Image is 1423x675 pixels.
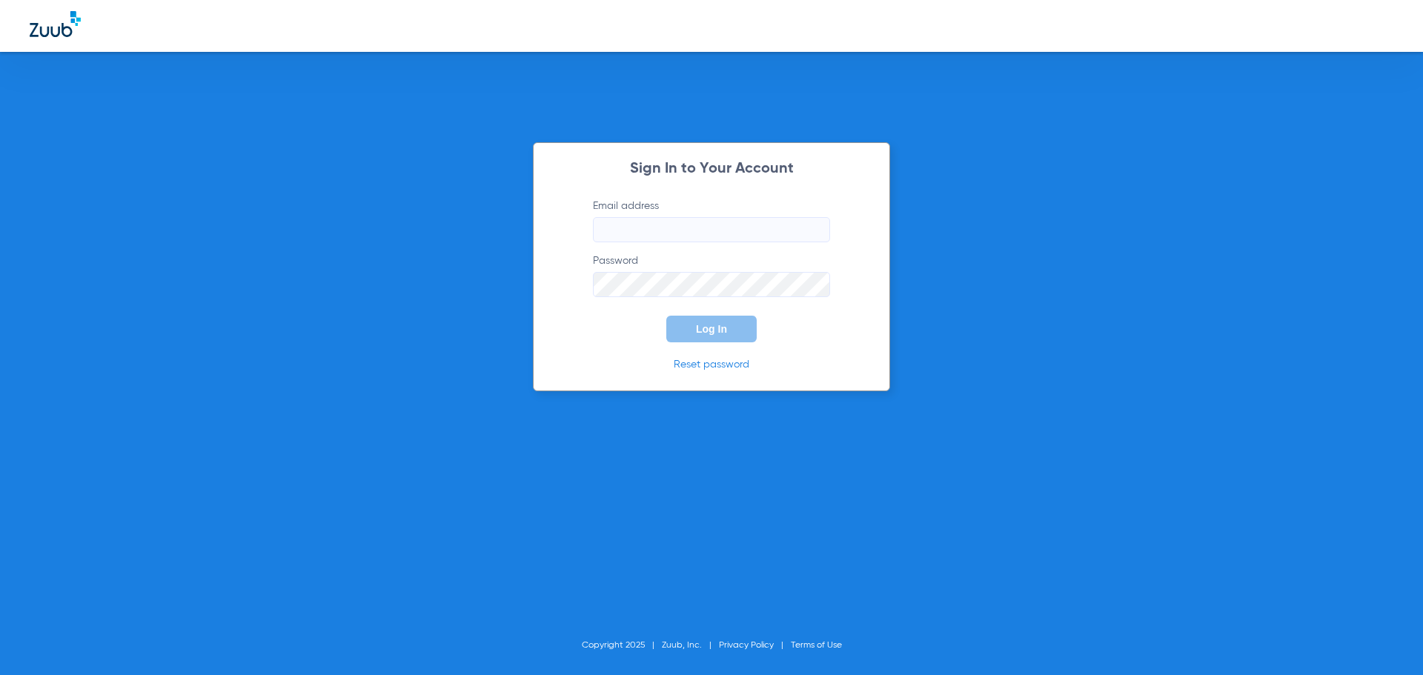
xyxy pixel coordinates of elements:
button: Log In [666,316,757,342]
input: Email address [593,217,830,242]
h2: Sign In to Your Account [571,162,852,176]
img: Zuub Logo [30,11,81,37]
a: Reset password [674,359,749,370]
span: Log In [696,323,727,335]
li: Copyright 2025 [582,638,662,653]
a: Privacy Policy [719,641,774,650]
label: Email address [593,199,830,242]
a: Terms of Use [791,641,842,650]
input: Password [593,272,830,297]
li: Zuub, Inc. [662,638,719,653]
label: Password [593,253,830,297]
